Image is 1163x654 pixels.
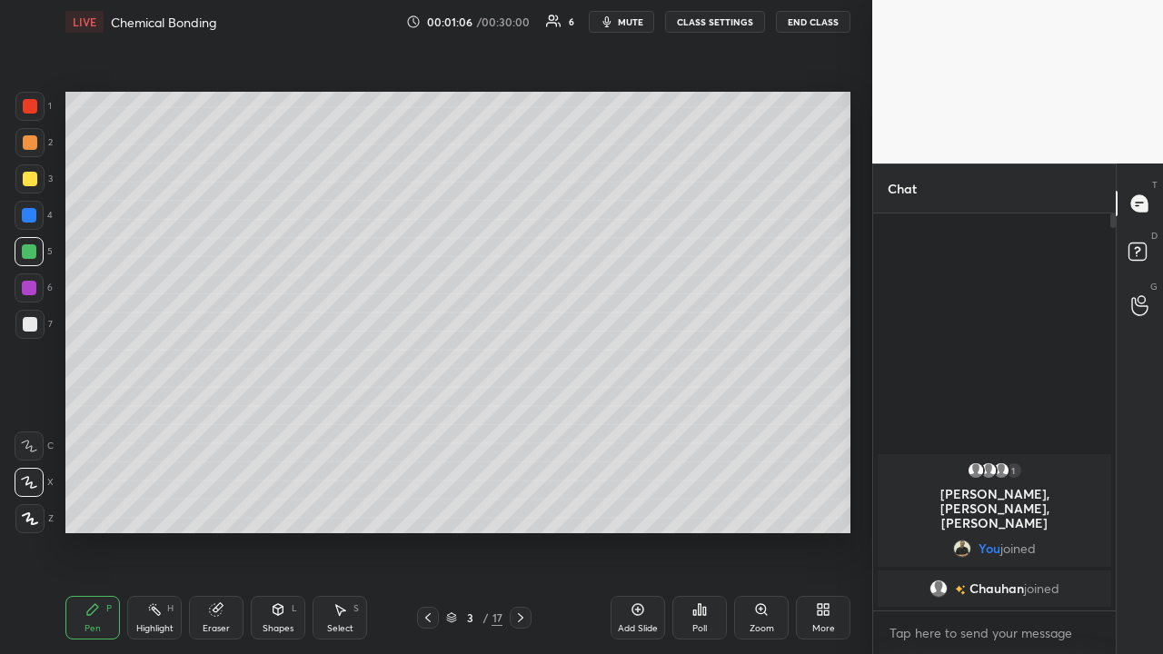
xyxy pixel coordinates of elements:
[929,580,948,598] img: default.png
[15,201,53,230] div: 4
[967,461,985,480] img: default.png
[461,612,479,623] div: 3
[167,604,174,613] div: H
[492,609,502,626] div: 17
[889,487,1100,530] p: [PERSON_NAME], [PERSON_NAME], [PERSON_NAME]
[263,624,293,633] div: Shapes
[979,541,1000,556] span: You
[106,604,112,613] div: P
[1150,280,1158,293] p: G
[953,540,971,558] img: c1bf5c605d094494930ac0d8144797cf.jpg
[353,604,359,613] div: S
[618,15,643,28] span: mute
[15,504,54,533] div: Z
[292,604,297,613] div: L
[15,128,53,157] div: 2
[750,624,774,633] div: Zoom
[15,273,53,302] div: 6
[873,451,1116,610] div: grid
[1152,178,1158,192] p: T
[15,468,54,497] div: X
[15,310,53,339] div: 7
[65,11,104,33] div: LIVE
[589,11,654,33] button: mute
[955,585,966,595] img: no-rating-badge.077c3623.svg
[873,164,931,213] p: Chat
[992,461,1010,480] img: default.png
[1000,541,1036,556] span: joined
[327,624,353,633] div: Select
[969,581,1024,596] span: Chauhan
[1005,461,1023,480] div: 1
[1151,229,1158,243] p: D
[136,624,174,633] div: Highlight
[15,431,54,461] div: C
[979,461,998,480] img: default.png
[1024,581,1059,596] span: joined
[15,92,52,121] div: 1
[203,624,230,633] div: Eraser
[776,11,850,33] button: End Class
[618,624,658,633] div: Add Slide
[665,11,765,33] button: CLASS SETTINGS
[482,612,488,623] div: /
[812,624,835,633] div: More
[15,237,53,266] div: 5
[569,17,574,26] div: 6
[111,14,216,31] h4: Chemical Bonding
[692,624,707,633] div: Poll
[15,164,53,193] div: 3
[84,624,101,633] div: Pen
